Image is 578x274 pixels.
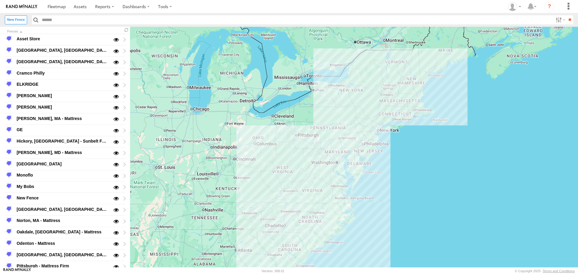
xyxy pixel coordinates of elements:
[16,172,109,179] div: Monoflo
[16,137,109,145] div: Hickory, [GEOGRAPHIC_DATA] - Sunbelt Furniture
[16,47,109,54] div: [GEOGRAPHIC_DATA], [GEOGRAPHIC_DATA] - Mattress
[123,27,130,33] span: Refresh
[16,240,109,247] div: Odenton - Mattress
[262,269,284,273] div: Version: 308.01
[16,217,109,224] div: Norton, MA - Mattress
[5,15,27,24] label: Create New Fence
[6,5,37,9] img: rand-logo.svg
[16,81,109,88] div: ELKRIDGE
[16,126,109,134] div: GE
[16,35,109,43] div: Asset Store
[16,228,109,236] div: Oakdale, [GEOGRAPHIC_DATA] - Mattress
[543,269,575,273] a: Terms and Conditions
[515,269,575,273] div: © Copyright 2025 -
[545,2,554,11] i: ?
[16,103,109,111] div: [PERSON_NAME]
[16,160,109,168] div: [GEOGRAPHIC_DATA]
[16,194,109,202] div: New Fence
[16,115,109,122] div: [PERSON_NAME], MA - Mattress
[16,183,109,190] div: My Bobs
[553,15,566,24] label: Search Filter Options
[16,58,109,65] div: [GEOGRAPHIC_DATA], [GEOGRAPHIC_DATA] - Mattress
[16,251,109,258] div: [GEOGRAPHIC_DATA], [GEOGRAPHIC_DATA] - Mattress
[16,263,109,270] div: Pittsburgh - Mattress Firm
[506,2,523,11] div: ryan phillips
[16,206,109,213] div: [GEOGRAPHIC_DATA], [GEOGRAPHIC_DATA] - Mattress
[16,92,109,99] div: [PERSON_NAME]
[7,30,118,33] div: Click to Sort
[16,69,109,77] div: Cramco Philly
[3,268,31,274] a: Visit our Website
[16,149,109,156] div: [PERSON_NAME], MD - Mattress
